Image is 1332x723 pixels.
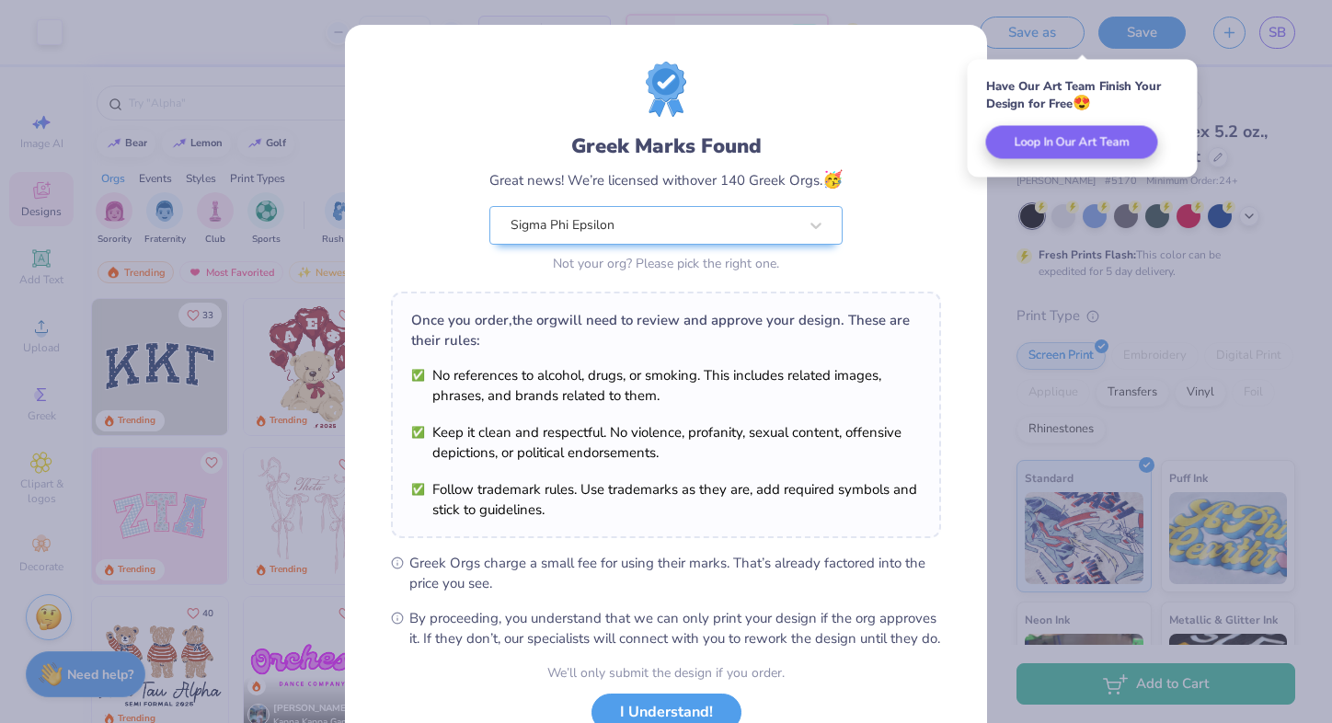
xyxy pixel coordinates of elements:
img: license-marks-badge.png [646,62,686,117]
span: Greek Orgs charge a small fee for using their marks. That’s already factored into the price you see. [409,553,941,593]
div: Have Our Art Team Finish Your Design for Free [986,78,1179,112]
li: Follow trademark rules. Use trademarks as they are, add required symbols and stick to guidelines. [411,479,921,520]
div: Greek Marks Found [489,132,843,161]
div: Once you order, the org will need to review and approve your design. These are their rules: [411,310,921,350]
div: Not your org? Please pick the right one. [489,254,843,273]
li: Keep it clean and respectful. No violence, profanity, sexual content, offensive depictions, or po... [411,422,921,463]
li: No references to alcohol, drugs, or smoking. This includes related images, phrases, and brands re... [411,365,921,406]
div: Great news! We’re licensed with over 140 Greek Orgs. [489,167,843,192]
div: We’ll only submit the design if you order. [547,663,785,683]
button: Loop In Our Art Team [986,126,1158,159]
span: By proceeding, you understand that we can only print your design if the org approves it. If they ... [409,608,941,648]
span: 🥳 [822,168,843,190]
span: 😍 [1073,93,1091,113]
